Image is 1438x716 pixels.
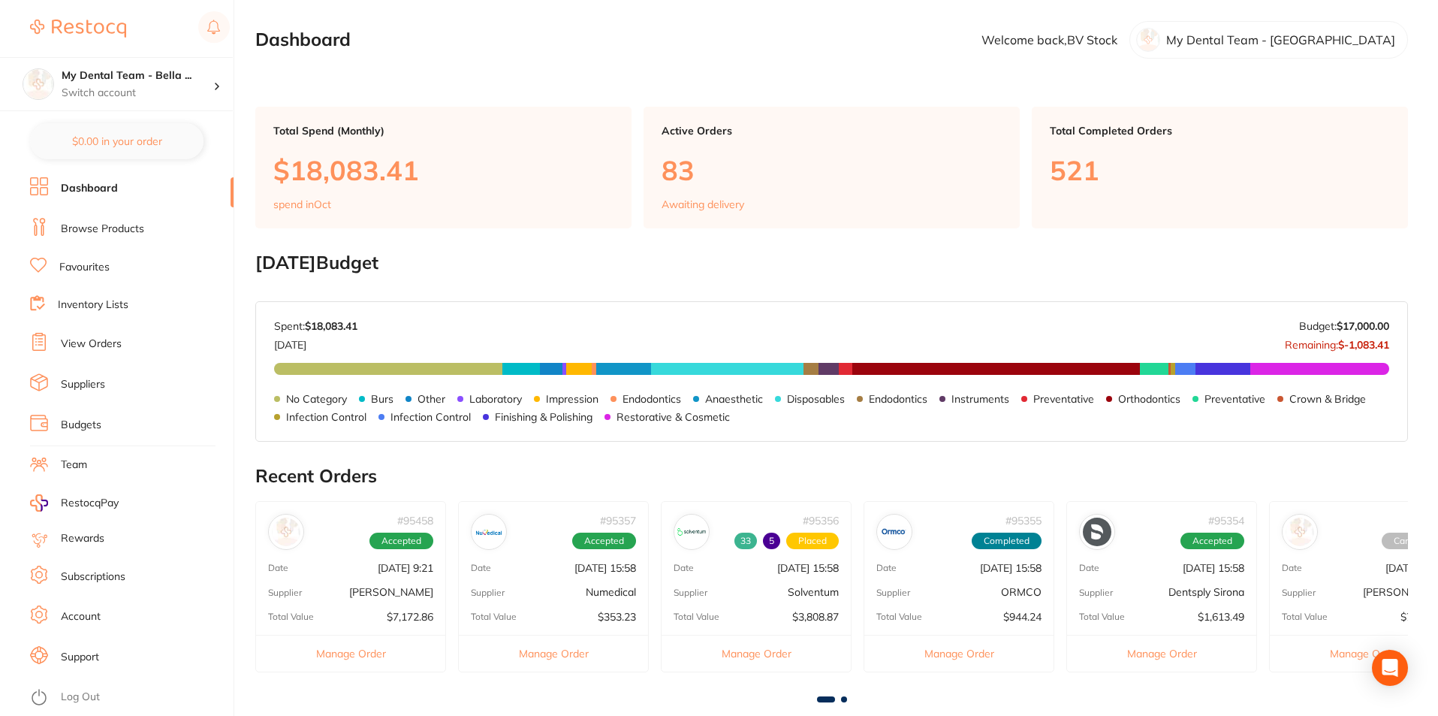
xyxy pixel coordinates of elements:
img: Restocq Logo [30,20,126,38]
p: Disposables [787,393,845,405]
p: 83 [662,155,1002,186]
p: Supplier [268,588,302,598]
p: Total Value [1282,612,1328,622]
p: Burs [371,393,393,405]
div: Open Intercom Messenger [1372,650,1408,686]
p: Anaesthetic [705,393,763,405]
span: Received [734,533,757,549]
p: Laboratory [469,393,522,405]
span: Accepted [1180,533,1244,549]
p: Total Value [1079,612,1125,622]
p: Finishing & Polishing [495,411,592,423]
p: Total Value [674,612,719,622]
p: Welcome back, BV Stock [981,33,1117,47]
p: Date [1282,563,1302,573]
span: Back orders [763,533,780,549]
p: Budget: [1299,320,1389,332]
span: Accepted [572,533,636,549]
img: Numedical [475,518,503,546]
button: Log Out [30,686,229,710]
button: $0.00 in your order [30,123,203,159]
p: [DATE] 15:58 [1183,562,1244,574]
p: Remaining: [1285,333,1389,351]
p: # 95458 [397,515,433,527]
button: Manage Order [459,635,648,672]
p: Switch account [62,86,213,101]
p: $944.24 [1003,611,1042,623]
p: Solventum [788,586,839,598]
a: Restocq Logo [30,11,126,46]
a: Inventory Lists [58,298,128,313]
p: [DATE] 15:58 [777,562,839,574]
p: Total Spend (Monthly) [273,125,613,137]
span: Accepted [369,533,433,549]
strong: $18,083.41 [305,319,357,333]
p: Date [1079,563,1099,573]
p: No Category [286,393,347,405]
strong: $-1,083.41 [1338,338,1389,352]
p: Instruments [951,393,1009,405]
p: [DATE] 15:58 [980,562,1042,574]
p: Supplier [876,588,910,598]
p: Date [268,563,288,573]
p: Supplier [471,588,505,598]
p: ORMCO [1001,586,1042,598]
p: Total Value [876,612,922,622]
a: Browse Products [61,222,144,237]
p: $18,083.41 [273,155,613,186]
p: Supplier [1079,588,1113,598]
p: $3,808.87 [792,611,839,623]
p: Supplier [1282,588,1316,598]
p: # 95354 [1208,515,1244,527]
p: Infection Control [390,411,471,423]
p: [DATE] 9:21 [378,562,433,574]
img: RestocqPay [30,494,48,512]
a: View Orders [61,337,122,352]
img: Henry Schein Halas [272,518,300,546]
p: Endodontics [869,393,927,405]
p: Active Orders [662,125,1002,137]
a: Subscriptions [61,569,125,585]
img: Henry Schein Halas [1286,518,1314,546]
span: Completed [972,533,1042,549]
button: Manage Order [256,635,445,672]
p: Orthodontics [1118,393,1180,405]
h2: Dashboard [255,29,351,50]
p: Dentsply Sirona [1168,586,1244,598]
p: # 95355 [1005,515,1042,527]
img: My Dental Team - Bella Vista [23,69,53,99]
a: Team [61,458,87,473]
strong: $17,000.00 [1337,319,1389,333]
a: Total Spend (Monthly)$18,083.41spend inOct [255,107,632,228]
a: Active Orders83Awaiting delivery [644,107,1020,228]
p: Awaiting delivery [662,198,744,210]
p: $353.23 [598,611,636,623]
a: Budgets [61,418,101,433]
p: Restorative & Cosmetic [617,411,730,423]
a: Favourites [59,260,110,275]
button: Manage Order [1067,635,1256,672]
a: Dashboard [61,181,118,196]
p: Date [876,563,897,573]
p: Other [418,393,445,405]
p: 521 [1050,155,1390,186]
a: Suppliers [61,377,105,392]
a: Rewards [61,531,104,546]
p: Date [674,563,694,573]
h2: Recent Orders [255,466,1408,487]
button: Manage Order [662,635,851,672]
p: Total Value [268,612,314,622]
p: Spent: [274,320,357,332]
span: Placed [786,533,839,549]
p: My Dental Team - [GEOGRAPHIC_DATA] [1166,33,1395,47]
p: Supplier [674,588,707,598]
h2: [DATE] Budget [255,252,1408,273]
p: Date [471,563,491,573]
p: # 95357 [600,515,636,527]
a: Account [61,609,101,624]
img: Dentsply Sirona [1083,518,1111,546]
p: [PERSON_NAME] [349,586,433,598]
p: Crown & Bridge [1289,393,1366,405]
p: Preventative [1033,393,1094,405]
a: Support [61,650,99,665]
